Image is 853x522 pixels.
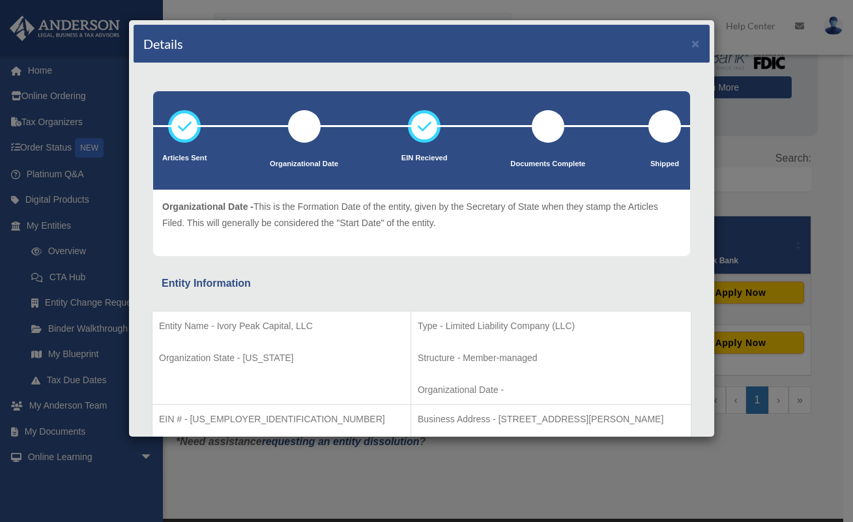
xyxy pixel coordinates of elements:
[418,350,684,366] p: Structure - Member-managed
[162,199,681,231] p: This is the Formation Date of the entity, given by the Secretary of State when they stamp the Art...
[159,318,404,334] p: Entity Name - Ivory Peak Capital, LLC
[162,152,207,165] p: Articles Sent
[418,318,684,334] p: Type - Limited Liability Company (LLC)
[143,35,183,53] h4: Details
[691,36,700,50] button: ×
[401,152,448,165] p: EIN Recieved
[418,382,684,398] p: Organizational Date -
[648,158,681,171] p: Shipped
[159,411,404,428] p: EIN # - [US_EMPLOYER_IDENTIFICATION_NUMBER]
[510,158,585,171] p: Documents Complete
[162,201,253,212] span: Organizational Date -
[162,274,682,293] div: Entity Information
[159,350,404,366] p: Organization State - [US_STATE]
[270,158,338,171] p: Organizational Date
[418,411,684,428] p: Business Address - [STREET_ADDRESS][PERSON_NAME]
